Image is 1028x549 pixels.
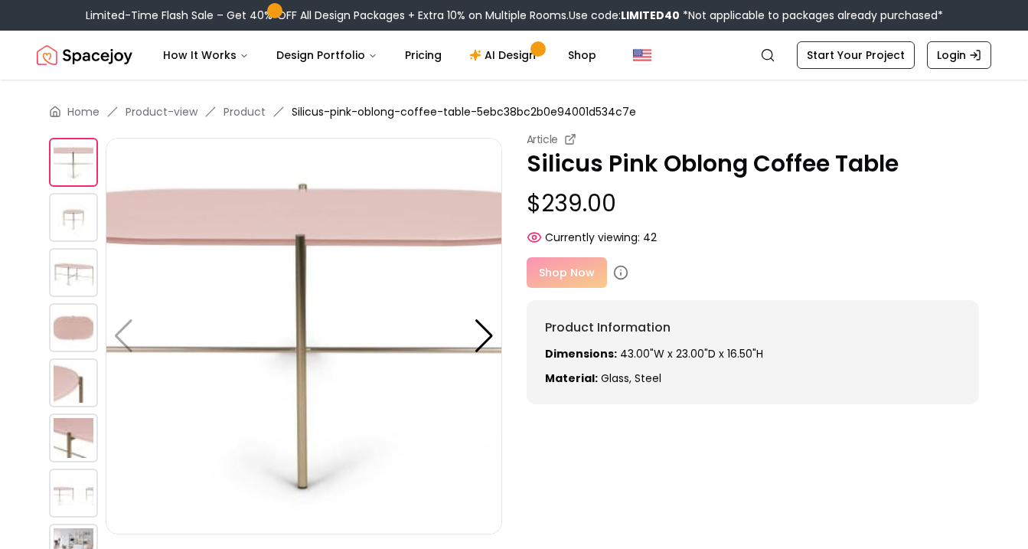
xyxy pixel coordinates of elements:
b: LIMITED40 [621,8,680,23]
a: Product-view [126,104,197,119]
p: Silicus Pink Oblong Coffee Table [527,150,980,178]
button: How It Works [151,40,261,70]
nav: Main [151,40,609,70]
img: https://storage.googleapis.com/spacejoy-main/assets/5ebc38bc2b0e94001d534c7e/product_3_p8nh765c78mf [49,303,98,352]
nav: Global [37,31,991,80]
button: Design Portfolio [264,40,390,70]
a: Shop [556,40,609,70]
span: Currently viewing: [545,230,640,245]
img: Spacejoy Logo [37,40,132,70]
a: Start Your Project [797,41,915,69]
img: https://storage.googleapis.com/spacejoy-main/assets/5ebc38bc2b0e94001d534c7e/product_6_908hcldck80c [49,469,98,518]
img: https://storage.googleapis.com/spacejoy-main/assets/5ebc38bc2b0e94001d534c7e/product_0_l2777ddi7mi8 [49,138,98,187]
span: *Not applicable to packages already purchased* [680,8,943,23]
a: AI Design [457,40,553,70]
img: https://storage.googleapis.com/spacejoy-main/assets/5ebc38bc2b0e94001d534c7e/product_0_l2777ddi7mi8 [106,138,502,534]
span: 42 [643,230,657,245]
a: Pricing [393,40,454,70]
div: Limited-Time Flash Sale – Get 40% OFF All Design Packages + Extra 10% on Multiple Rooms. [86,8,943,23]
a: Home [67,104,100,119]
a: Spacejoy [37,40,132,70]
p: 43.00"W x 23.00"D x 16.50"H [545,346,961,361]
small: Article [527,132,559,147]
a: Login [927,41,991,69]
img: https://storage.googleapis.com/spacejoy-main/assets/5ebc38bc2b0e94001d534c7e/product_4_d8n5113de7j [49,358,98,407]
nav: breadcrumb [49,104,979,119]
img: https://storage.googleapis.com/spacejoy-main/assets/5ebc38bc2b0e94001d534c7e/product_1_o4df733m2pb [49,193,98,242]
img: https://storage.googleapis.com/spacejoy-main/assets/5ebc38bc2b0e94001d534c7e/product_2_4f1p5i68mgn [49,248,98,297]
strong: Dimensions: [545,346,617,361]
span: Use code: [569,8,680,23]
a: Product [224,104,266,119]
span: Silicus-pink-oblong-coffee-table-5ebc38bc2b0e94001d534c7e [292,104,636,119]
img: United States [633,46,651,64]
h6: Product Information [545,319,961,337]
strong: Material: [545,371,598,386]
img: https://storage.googleapis.com/spacejoy-main/assets/5ebc38bc2b0e94001d534c7e/product_5_5p84ja6jpid5 [49,413,98,462]
p: $239.00 [527,190,980,217]
span: glass, steel [601,371,661,386]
